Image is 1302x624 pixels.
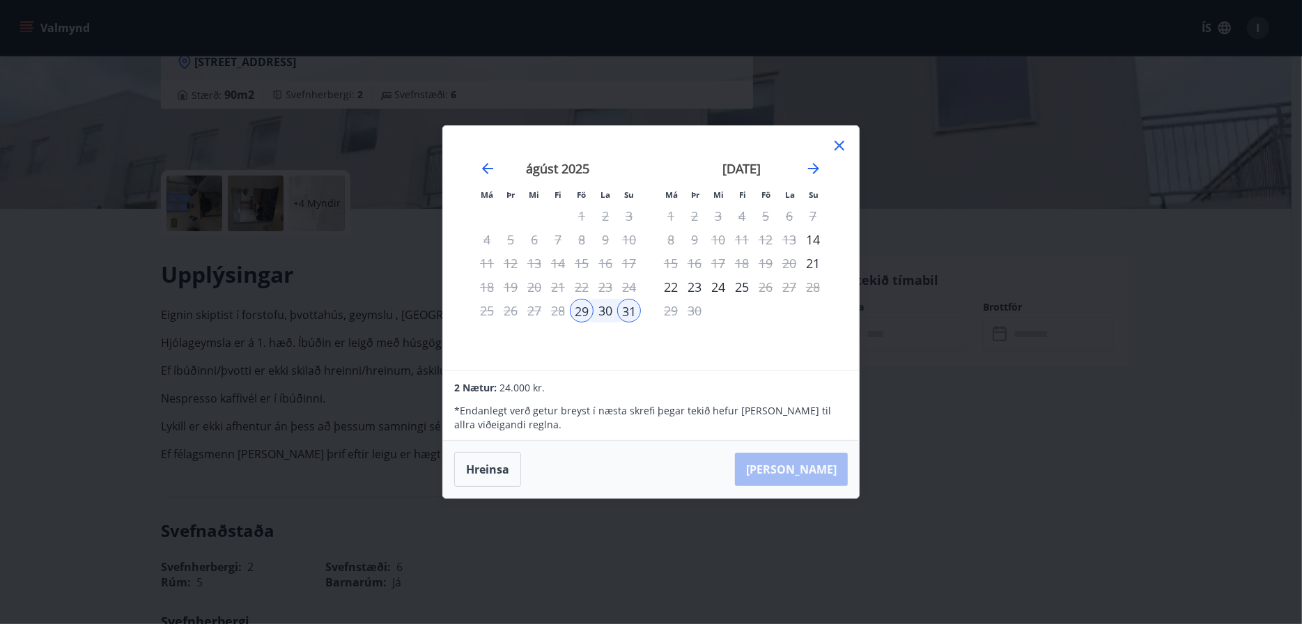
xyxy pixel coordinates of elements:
td: Not available. miðvikudagur, 20. ágúst 2025 [522,275,546,299]
td: Choose þriðjudagur, 23. september 2025 as your check-in date. It’s available. [683,275,706,299]
td: Not available. laugardagur, 20. september 2025 [777,251,801,275]
div: Aðeins innritun í boði [801,228,825,251]
td: Selected. laugardagur, 30. ágúst 2025 [594,299,617,322]
div: Aðeins innritun í boði [570,299,594,322]
small: Fö [578,189,587,200]
small: Þr [691,189,699,200]
td: Choose mánudagur, 1. september 2025 as your check-in date. It’s available. [659,204,683,228]
td: Not available. föstudagur, 1. ágúst 2025 [570,204,594,228]
small: La [600,189,610,200]
td: Not available. föstudagur, 12. september 2025 [754,228,777,251]
strong: ágúst 2025 [527,160,590,177]
td: Choose miðvikudagur, 24. september 2025 as your check-in date. It’s available. [706,275,730,299]
td: Not available. föstudagur, 5. september 2025 [754,204,777,228]
td: Not available. laugardagur, 6. september 2025 [777,204,801,228]
small: Fö [762,189,771,200]
td: Choose fimmtudagur, 25. september 2025 as your check-in date. It’s available. [730,275,754,299]
p: * Endanlegt verð getur breyst í næsta skrefi þegar tekið hefur [PERSON_NAME] til allra viðeigandi... [454,404,847,432]
td: Not available. þriðjudagur, 26. ágúst 2025 [499,299,522,322]
td: Selected as start date. föstudagur, 29. ágúst 2025 [570,299,594,322]
td: Not available. sunnudagur, 24. ágúst 2025 [617,275,641,299]
td: Not available. þriðjudagur, 2. september 2025 [683,204,706,228]
td: Not available. miðvikudagur, 10. september 2025 [706,228,730,251]
td: Not available. miðvikudagur, 17. september 2025 [706,251,730,275]
td: Not available. mánudagur, 25. ágúst 2025 [475,299,499,322]
div: Aðeins innritun í boði [801,251,825,275]
td: Not available. þriðjudagur, 9. september 2025 [683,228,706,251]
td: Not available. laugardagur, 9. ágúst 2025 [594,228,617,251]
td: Choose sunnudagur, 21. september 2025 as your check-in date. It’s available. [801,251,825,275]
td: Not available. mánudagur, 4. ágúst 2025 [475,228,499,251]
td: Not available. miðvikudagur, 13. ágúst 2025 [522,251,546,275]
div: Move forward to switch to the next month. [805,160,822,177]
small: Má [481,189,493,200]
td: Not available. sunnudagur, 28. september 2025 [801,275,825,299]
small: Su [809,189,819,200]
td: Not available. mánudagur, 18. ágúst 2025 [475,275,499,299]
td: Not available. þriðjudagur, 5. ágúst 2025 [499,228,522,251]
td: Not available. mánudagur, 11. ágúst 2025 [475,251,499,275]
td: Not available. fimmtudagur, 18. september 2025 [730,251,754,275]
small: La [785,189,795,200]
span: 24.000 kr. [499,381,545,394]
div: Aðeins útritun í boði [659,251,683,275]
td: Not available. sunnudagur, 7. september 2025 [801,204,825,228]
td: Not available. fimmtudagur, 7. ágúst 2025 [546,228,570,251]
td: Not available. fimmtudagur, 14. ágúst 2025 [546,251,570,275]
td: Not available. miðvikudagur, 27. ágúst 2025 [522,299,546,322]
div: 31 [617,299,641,322]
div: Calendar [460,143,842,353]
button: Hreinsa [454,452,521,487]
div: Aðeins útritun í boði [754,275,777,299]
td: Not available. laugardagur, 23. ágúst 2025 [594,275,617,299]
div: 30 [594,299,617,322]
small: Mi [714,189,724,200]
small: Fi [739,189,746,200]
td: Not available. mánudagur, 29. september 2025 [659,299,683,322]
td: Not available. mánudagur, 8. september 2025 [659,228,683,251]
small: Þr [506,189,515,200]
div: Move backward to switch to the previous month. [479,160,496,177]
td: Not available. fimmtudagur, 21. ágúst 2025 [546,275,570,299]
div: 24 [706,275,730,299]
small: Má [665,189,678,200]
strong: [DATE] [723,160,761,177]
td: Not available. sunnudagur, 10. ágúst 2025 [617,228,641,251]
td: Not available. þriðjudagur, 19. ágúst 2025 [499,275,522,299]
td: Not available. miðvikudagur, 3. september 2025 [706,204,730,228]
td: Selected as end date. sunnudagur, 31. ágúst 2025 [617,299,641,322]
td: Not available. sunnudagur, 3. ágúst 2025 [617,204,641,228]
td: Not available. föstudagur, 22. ágúst 2025 [570,275,594,299]
td: Choose sunnudagur, 14. september 2025 as your check-in date. It’s available. [801,228,825,251]
td: Not available. föstudagur, 15. ágúst 2025 [570,251,594,275]
td: Not available. þriðjudagur, 12. ágúst 2025 [499,251,522,275]
td: Not available. föstudagur, 8. ágúst 2025 [570,228,594,251]
td: Not available. fimmtudagur, 4. september 2025 [730,204,754,228]
td: Not available. fimmtudagur, 28. ágúst 2025 [546,299,570,322]
td: Not available. laugardagur, 13. september 2025 [777,228,801,251]
small: Mi [529,189,540,200]
td: Choose mánudagur, 22. september 2025 as your check-in date. It’s available. [659,275,683,299]
td: Not available. fimmtudagur, 11. september 2025 [730,228,754,251]
span: 2 Nætur: [454,381,497,394]
div: 23 [683,275,706,299]
small: Fi [555,189,561,200]
td: Not available. laugardagur, 2. ágúst 2025 [594,204,617,228]
td: Not available. þriðjudagur, 30. september 2025 [683,299,706,322]
td: Choose föstudagur, 26. september 2025 as your check-in date. It’s available. [754,275,777,299]
td: Not available. föstudagur, 19. september 2025 [754,251,777,275]
div: 22 [659,275,683,299]
td: Not available. þriðjudagur, 16. september 2025 [683,251,706,275]
td: Not available. miðvikudagur, 6. ágúst 2025 [522,228,546,251]
td: Not available. sunnudagur, 17. ágúst 2025 [617,251,641,275]
td: Choose mánudagur, 15. september 2025 as your check-in date. It’s available. [659,251,683,275]
small: Su [624,189,634,200]
td: Not available. laugardagur, 27. september 2025 [777,275,801,299]
div: Aðeins útritun í boði [659,204,683,228]
td: Not available. laugardagur, 16. ágúst 2025 [594,251,617,275]
div: 25 [730,275,754,299]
